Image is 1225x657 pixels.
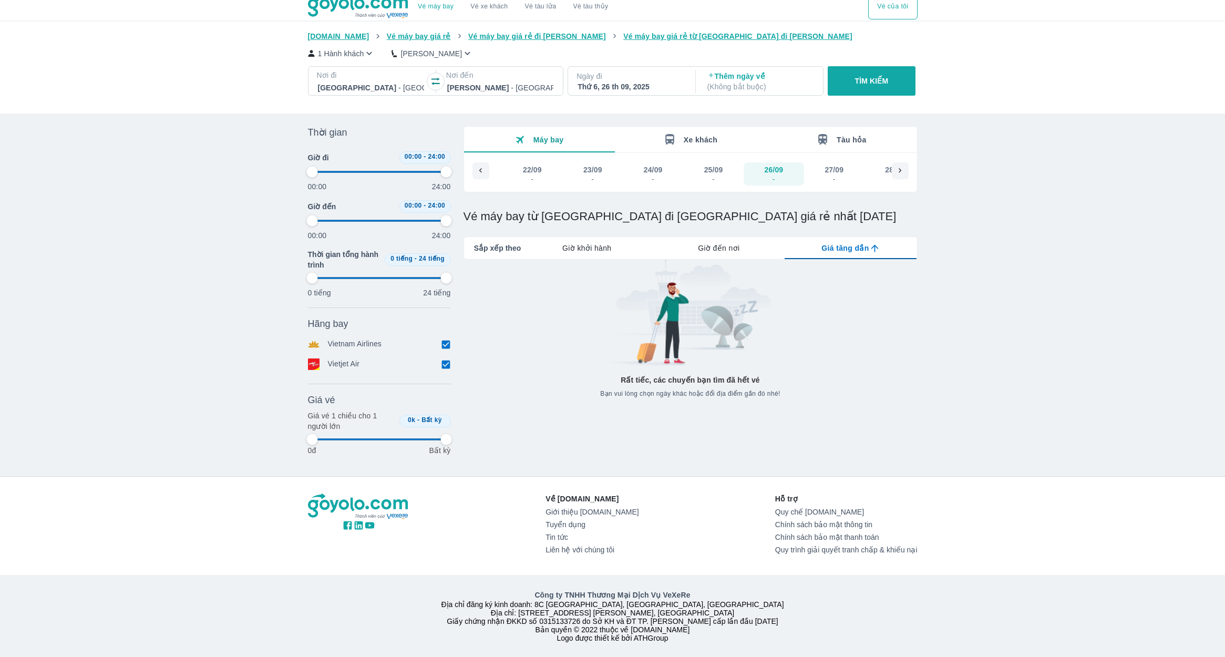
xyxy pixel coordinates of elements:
span: Giờ đến nơi [698,243,739,253]
div: lab API tabs example [521,237,917,259]
p: Về [DOMAIN_NAME] [545,494,639,504]
button: [PERSON_NAME] [392,48,473,59]
a: Giới thiệu [DOMAIN_NAME] [545,508,639,516]
a: Chính sách bảo mật thông tin [775,520,918,529]
span: Vé máy bay giá rẻ [387,32,451,40]
span: Vé máy bay giá rẻ đi [PERSON_NAME] [468,32,606,40]
span: Giờ đến [308,201,336,212]
span: 24:00 [428,202,445,209]
p: Nơi đi [317,70,425,80]
div: Thứ 6, 26 th 09, 2025 [578,81,684,92]
div: - [523,175,541,183]
span: 00:00 [405,153,422,160]
p: 00:00 [308,181,327,192]
span: - [424,202,426,209]
p: TÌM KIẾM [855,76,889,86]
span: Tàu hỏa [837,136,867,144]
span: - [415,255,417,262]
span: 24:00 [428,153,445,160]
span: Giá tăng dần [821,243,869,253]
button: TÌM KIẾM [828,66,915,96]
p: 1 Hành khách [318,48,364,59]
img: logo [308,494,410,520]
span: Sắp xếp theo [474,243,521,253]
a: Tuyển dụng [545,520,639,529]
a: Vé xe khách [470,3,508,11]
span: Hãng bay [308,317,348,330]
p: [PERSON_NAME] [400,48,462,59]
p: 24:00 [432,181,451,192]
p: 00:00 [308,230,327,241]
p: Giá vé 1 chiều cho 1 người lớn [308,410,395,432]
p: Vietnam Airlines [328,338,382,350]
span: Giờ đi [308,152,329,163]
div: - [644,175,662,183]
p: 0đ [308,445,316,456]
span: 00:00 [405,202,422,209]
div: - [886,175,903,183]
span: [DOMAIN_NAME] [308,32,369,40]
span: 0k [408,416,415,424]
a: Quy chế [DOMAIN_NAME] [775,508,918,516]
p: Rất tiếc, các chuyến bạn tìm đã hết vé [621,375,760,385]
span: Vé máy bay giá rẻ từ [GEOGRAPHIC_DATA] đi [PERSON_NAME] [623,32,852,40]
span: - [424,153,426,160]
span: Bất kỳ [421,416,442,424]
span: 0 tiếng [390,255,413,262]
span: Xe khách [684,136,717,144]
p: Ngày đi [577,71,685,81]
div: - [825,175,843,183]
div: 22/09 [523,165,542,175]
div: 28/09 [885,165,904,175]
span: Giờ khởi hành [562,243,611,253]
p: 24 tiếng [423,288,450,298]
p: Hỗ trợ [775,494,918,504]
span: Máy bay [533,136,564,144]
h1: Vé máy bay từ [GEOGRAPHIC_DATA] đi [GEOGRAPHIC_DATA] giá rẻ nhất [DATE] [464,209,918,224]
img: banner [600,260,780,366]
a: Chính sách bảo mật thanh toán [775,533,918,541]
p: Công ty TNHH Thương Mại Dịch Vụ VeXeRe [310,590,915,600]
button: 1 Hành khách [308,48,375,59]
p: Vietjet Air [328,358,360,370]
span: Thời gian tổng hành trình [308,249,380,270]
p: Bất kỳ [429,445,450,456]
div: 26/09 [765,165,784,175]
div: 27/09 [825,165,843,175]
div: 25/09 [704,165,723,175]
a: Vé máy bay [418,3,454,11]
div: 24/09 [644,165,663,175]
p: Nơi đến [446,70,554,80]
span: Giá vé [308,394,335,406]
div: 23/09 [583,165,602,175]
p: Thêm ngày về [707,71,814,92]
span: Thời gian [308,126,347,139]
p: 0 tiếng [308,288,331,298]
span: - [417,416,419,424]
p: ( Không bắt buộc ) [707,81,814,92]
div: - [765,175,783,183]
nav: breadcrumb [308,31,918,42]
span: Bạn vui lòng chọn ngày khác hoặc đổi địa điểm gần đó nhé! [600,389,780,398]
p: 24:00 [432,230,451,241]
a: Quy trình giải quyết tranh chấp & khiếu nại [775,546,918,554]
span: 24 tiếng [419,255,445,262]
a: Tin tức [545,533,639,541]
div: - [705,175,723,183]
a: Liên hệ với chúng tôi [545,546,639,554]
div: - [584,175,602,183]
div: Địa chỉ đăng ký kinh doanh: 8C [GEOGRAPHIC_DATA], [GEOGRAPHIC_DATA], [GEOGRAPHIC_DATA] Địa chỉ: [... [302,590,924,642]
